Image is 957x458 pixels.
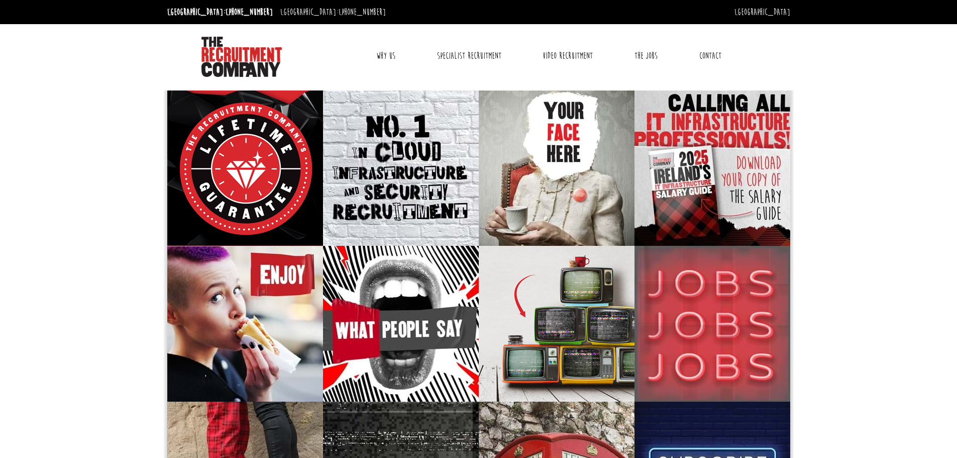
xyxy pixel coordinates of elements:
[627,43,665,68] a: The Jobs
[692,43,729,68] a: Contact
[535,43,600,68] a: Video Recruitment
[430,43,509,68] a: Specialist Recruitment
[369,43,403,68] a: Why Us
[201,37,282,77] img: The Recruitment Company
[734,7,790,18] a: [GEOGRAPHIC_DATA]
[226,7,273,18] a: [PHONE_NUMBER]
[278,4,388,20] li: [GEOGRAPHIC_DATA]:
[165,4,275,20] li: [GEOGRAPHIC_DATA]:
[339,7,386,18] a: [PHONE_NUMBER]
